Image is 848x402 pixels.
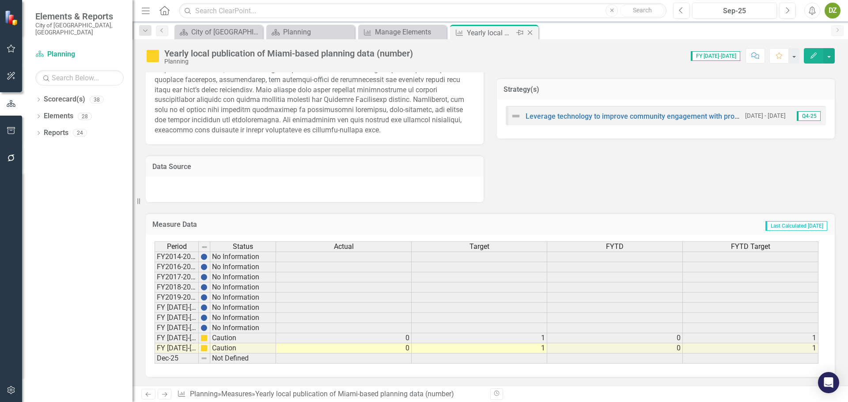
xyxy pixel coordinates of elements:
div: Yearly local publication of Miami-based planning data (number) [255,390,454,398]
td: No Information [210,293,276,303]
button: Search [620,4,664,17]
td: FY2019-2020 [155,293,199,303]
td: FY [DATE]-[DATE] [155,303,199,313]
td: No Information [210,282,276,293]
a: Planning [269,26,352,38]
a: Planning [35,49,124,60]
a: Elements [44,111,73,121]
div: 24 [73,129,87,137]
div: 38 [90,96,104,103]
td: Caution [210,333,276,343]
a: Planning [190,390,218,398]
td: FY2014-2015 [155,252,199,262]
a: Manage Elements [360,26,444,38]
button: DZ [825,3,840,19]
td: 0 [547,343,683,353]
h3: Data Source [152,163,477,171]
td: No Information [210,323,276,333]
div: Planning [164,58,413,65]
span: Lore ipsumdolors ametcon adipis eli seddoe te incid Utlab-etdol magnaali enim ad minimveni qui no... [155,15,474,134]
img: BgCOk07PiH71IgAAAABJRU5ErkJggg== [201,253,208,260]
span: FY [DATE]-[DATE] [691,51,740,61]
div: 28 [78,113,92,120]
img: cBAA0RP0Y6D5n+AAAAAElFTkSuQmCC [201,334,208,342]
td: Not Defined [210,353,276,364]
img: BgCOk07PiH71IgAAAABJRU5ErkJggg== [201,324,208,331]
img: Caution [146,49,160,63]
td: 1 [412,333,547,343]
small: [DATE] - [DATE] [745,112,786,120]
td: FY [DATE]-[DATE] [155,323,199,333]
input: Search Below... [35,70,124,86]
td: 1 [412,343,547,353]
div: Sep-25 [695,6,774,16]
img: 8DAGhfEEPCf229AAAAAElFTkSuQmCC [201,244,208,251]
td: FY2016-2017 [155,262,199,272]
td: FY2017-2018 [155,272,199,282]
span: Status [233,243,253,251]
img: ClearPoint Strategy [4,10,20,26]
span: Actual [334,243,354,251]
div: Manage Elements [375,26,444,38]
td: No Information [210,313,276,323]
small: City of [GEOGRAPHIC_DATA], [GEOGRAPHIC_DATA] [35,22,124,36]
td: 0 [547,333,683,343]
img: cBAA0RP0Y6D5n+AAAAAElFTkSuQmCC [201,345,208,352]
img: BgCOk07PiH71IgAAAABJRU5ErkJggg== [201,284,208,291]
td: 1 [683,343,818,353]
a: Measures [221,390,252,398]
span: Q4-25 [797,111,821,121]
td: FY2018-2019 [155,282,199,293]
span: FYTD [606,243,624,251]
a: Scorecard(s) [44,94,85,105]
img: BgCOk07PiH71IgAAAABJRU5ErkJggg== [201,314,208,321]
div: Yearly local publication of Miami-based planning data (number) [164,49,413,58]
span: Elements & Reports [35,11,124,22]
td: No Information [210,262,276,272]
img: BgCOk07PiH71IgAAAABJRU5ErkJggg== [201,274,208,281]
td: No Information [210,303,276,313]
td: 1 [683,333,818,343]
div: » » [177,389,484,399]
input: Search ClearPoint... [179,3,666,19]
img: BgCOk07PiH71IgAAAABJRU5ErkJggg== [201,263,208,271]
img: BgCOk07PiH71IgAAAABJRU5ErkJggg== [201,294,208,301]
div: City of [GEOGRAPHIC_DATA] [191,26,261,38]
td: Caution [210,343,276,353]
td: No Information [210,252,276,262]
span: FYTD Target [731,243,770,251]
span: Target [469,243,489,251]
td: Dec-25 [155,353,199,364]
img: Not Defined [511,111,521,121]
h3: Measure Data [152,221,433,229]
span: Search [633,7,652,14]
td: FY [DATE]-[DATE] [155,313,199,323]
button: Sep-25 [692,3,777,19]
td: FY [DATE]-[DATE] [155,343,199,353]
span: Period [167,243,187,251]
td: FY [DATE]-[DATE] [155,333,199,343]
div: Open Intercom Messenger [818,372,839,393]
img: BgCOk07PiH71IgAAAABJRU5ErkJggg== [201,304,208,311]
td: 0 [276,343,412,353]
div: Planning [283,26,352,38]
td: 0 [276,333,412,343]
div: Yearly local publication of Miami-based planning data (number) [467,27,514,38]
h3: Strategy(s) [503,86,828,94]
a: Reports [44,128,68,138]
a: Leverage technology to improve community engagement with project stakeholders. [526,112,791,120]
img: 8DAGhfEEPCf229AAAAAElFTkSuQmCC [201,355,208,362]
td: No Information [210,272,276,282]
a: City of [GEOGRAPHIC_DATA] [177,26,261,38]
span: Last Calculated [DATE] [765,221,827,231]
